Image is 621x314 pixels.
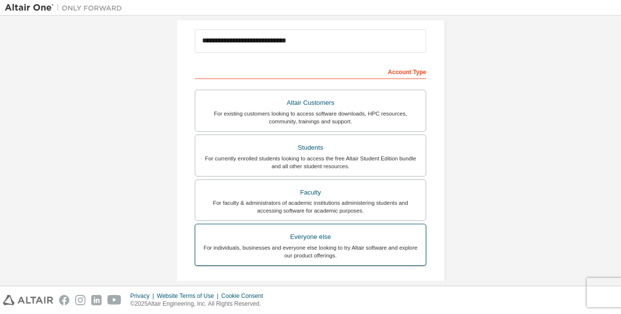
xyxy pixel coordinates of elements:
img: altair_logo.svg [3,295,53,305]
div: Cookie Consent [221,292,269,300]
div: For faculty & administrators of academic institutions administering students and accessing softwa... [201,199,420,215]
div: Your Profile [195,280,426,296]
div: Faculty [201,186,420,199]
div: Website Terms of Use [157,292,221,300]
img: facebook.svg [59,295,69,305]
img: linkedin.svg [91,295,102,305]
img: Altair One [5,3,127,13]
img: youtube.svg [107,295,122,305]
div: Altair Customers [201,96,420,110]
div: Everyone else [201,230,420,244]
div: Account Type [195,63,426,79]
div: For individuals, businesses and everyone else looking to try Altair software and explore our prod... [201,244,420,259]
p: © 2025 Altair Engineering, Inc. All Rights Reserved. [130,300,269,308]
img: instagram.svg [75,295,85,305]
div: Privacy [130,292,157,300]
div: For existing customers looking to access software downloads, HPC resources, community, trainings ... [201,110,420,125]
div: For currently enrolled students looking to access the free Altair Student Edition bundle and all ... [201,155,420,170]
div: Students [201,141,420,155]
